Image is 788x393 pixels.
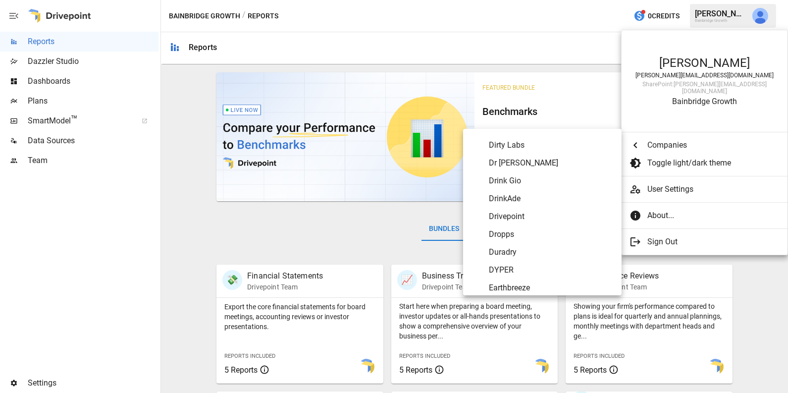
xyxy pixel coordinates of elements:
[631,56,778,70] div: [PERSON_NAME]
[489,175,614,187] span: Drink Gio
[489,282,614,294] span: Earthbreeze
[489,264,614,276] span: DYPER
[489,193,614,205] span: DrinkAde
[489,211,614,223] span: Drivepoint
[631,72,778,79] div: [PERSON_NAME][EMAIL_ADDRESS][DOMAIN_NAME]
[631,97,778,106] div: Bainbridge Growth
[647,210,772,222] span: About...
[647,139,772,151] span: Companies
[489,139,614,151] span: Dirty Labs
[489,246,614,258] span: Duradry
[631,81,778,95] div: SharePoint: [PERSON_NAME][EMAIL_ADDRESS][DOMAIN_NAME]
[647,183,780,195] span: User Settings
[489,157,614,169] span: Dr [PERSON_NAME]
[489,228,614,240] span: Dropps
[647,236,772,248] span: Sign Out
[647,157,772,169] span: Toggle light/dark theme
